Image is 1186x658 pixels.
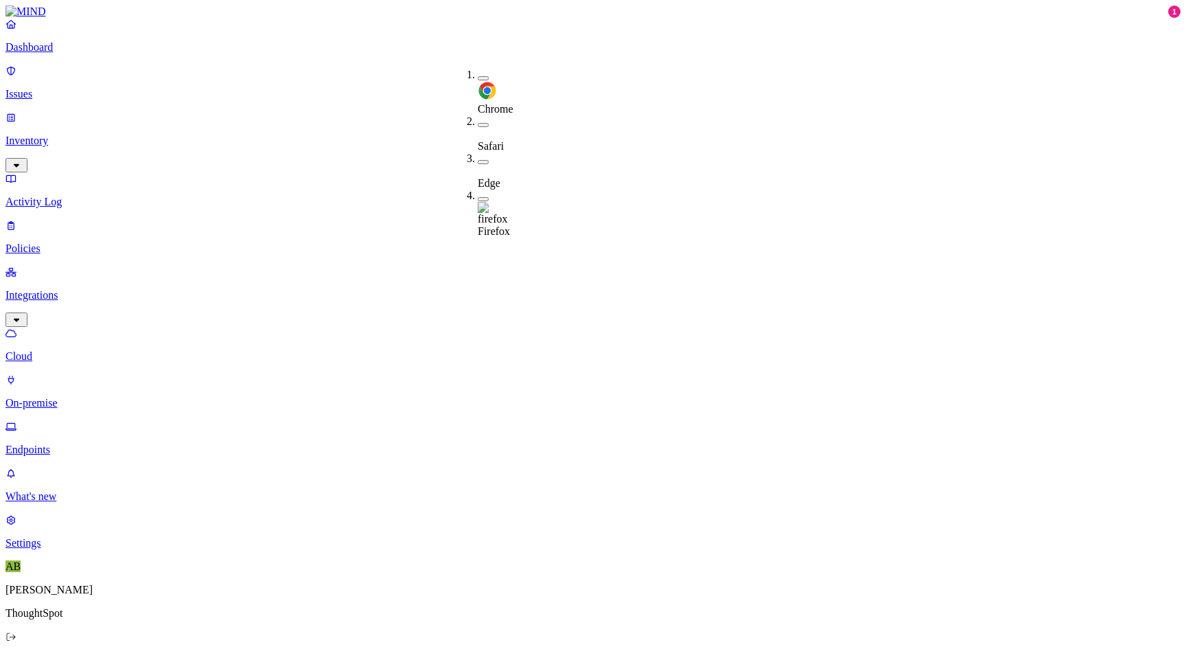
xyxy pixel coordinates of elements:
span: AB [5,560,21,572]
p: What's new [5,490,1181,503]
p: ThoughtSpot [5,607,1181,620]
span: Safari [478,151,504,163]
img: firefox [478,224,508,247]
img: chrome [478,81,497,100]
a: Endpoints [5,420,1181,456]
p: Endpoints [5,444,1181,456]
img: edge [478,176,498,199]
a: Policies [5,219,1181,255]
p: Integrations [5,289,1181,302]
img: MIND [5,5,46,18]
span: Chrome [478,103,513,115]
p: [PERSON_NAME] [5,584,1181,596]
a: Activity Log [5,172,1181,208]
span: Firefox [478,247,510,259]
p: Cloud [5,350,1181,363]
a: Dashboard [5,18,1181,54]
a: MIND [5,5,1181,18]
a: Integrations [5,266,1181,325]
a: Issues [5,65,1181,100]
a: Settings [5,514,1181,549]
div: 1 [1168,5,1181,18]
p: Policies [5,242,1181,255]
a: What's new [5,467,1181,503]
p: Inventory [5,135,1181,147]
span: Edge [478,199,500,211]
a: Cloud [5,327,1181,363]
a: Inventory [5,111,1181,170]
p: Settings [5,537,1181,549]
p: Dashboard [5,41,1181,54]
p: Activity Log [5,196,1181,208]
p: On-premise [5,397,1181,409]
p: Issues [5,88,1181,100]
img: safari [478,128,502,151]
a: On-premise [5,374,1181,409]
